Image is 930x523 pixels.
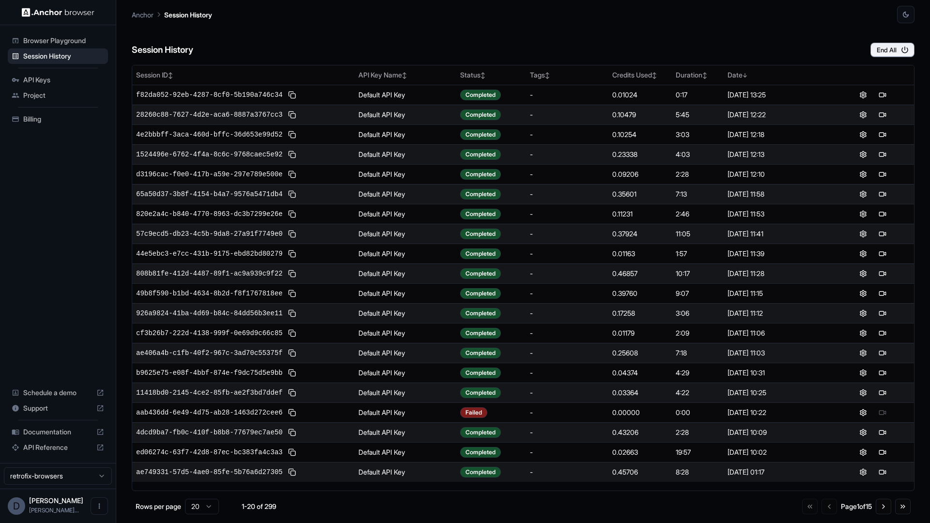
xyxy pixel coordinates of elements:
[676,169,719,179] div: 2:28
[676,269,719,278] div: 10:17
[612,368,668,378] div: 0.04374
[8,33,108,48] div: Browser Playground
[355,164,456,184] td: Default API Key
[676,289,719,298] div: 9:07
[355,244,456,263] td: Default API Key
[136,189,282,199] span: 65a50d37-3b8f-4154-b4a7-9576a5471db4
[136,209,282,219] span: 820e2a4c-b840-4770-8963-dc3b7299e26e
[402,72,407,79] span: ↕
[136,328,282,338] span: cf3b26b7-222d-4138-999f-0e69d9c66c85
[355,343,456,363] td: Default API Key
[460,129,501,140] div: Completed
[355,402,456,422] td: Default API Key
[676,328,719,338] div: 2:09
[164,10,212,20] p: Session History
[355,85,456,105] td: Default API Key
[676,249,719,259] div: 1:57
[460,229,501,239] div: Completed
[460,407,487,418] div: Failed
[728,447,828,457] div: [DATE] 10:02
[23,427,93,437] span: Documentation
[136,447,282,457] span: ed06274c-63f7-42d8-87ec-bc383fa4c3a3
[728,269,828,278] div: [DATE] 11:28
[355,124,456,144] td: Default API Key
[355,363,456,383] td: Default API Key
[612,269,668,278] div: 0.46857
[355,303,456,323] td: Default API Key
[460,149,501,160] div: Completed
[612,169,668,179] div: 0.09206
[612,110,668,120] div: 0.10479
[8,385,108,400] div: Schedule a demo
[136,388,282,398] span: 11418bd0-2145-4ce2-85fb-ae2f3bd7ddef
[136,150,282,159] span: 1524496e-6762-4f4a-8c6c-9768caec5e92
[355,224,456,244] td: Default API Key
[612,408,668,417] div: 0.00000
[8,48,108,64] div: Session History
[355,442,456,462] td: Default API Key
[530,189,604,199] div: -
[355,105,456,124] td: Default API Key
[530,229,604,239] div: -
[23,443,93,452] span: API Reference
[355,383,456,402] td: Default API Key
[530,269,604,278] div: -
[136,348,282,358] span: ae406a4b-c1fb-40f2-967c-3ad70c55375f
[8,111,108,127] div: Billing
[8,497,25,515] div: D
[676,150,719,159] div: 4:03
[23,114,104,124] span: Billing
[460,248,501,259] div: Completed
[136,467,282,477] span: ae749331-57d5-4ae0-85fe-5b76a6d27305
[8,440,108,455] div: API Reference
[676,229,719,239] div: 11:05
[23,75,104,85] span: API Keys
[728,308,828,318] div: [DATE] 11:12
[23,36,104,46] span: Browser Playground
[530,328,604,338] div: -
[728,249,828,259] div: [DATE] 11:39
[460,268,501,279] div: Completed
[460,447,501,458] div: Completed
[23,91,104,100] span: Project
[728,289,828,298] div: [DATE] 11:15
[676,348,719,358] div: 7:18
[870,43,914,57] button: End All
[728,428,828,437] div: [DATE] 10:09
[545,72,550,79] span: ↕
[612,447,668,457] div: 0.02663
[355,144,456,164] td: Default API Key
[132,10,154,20] p: Anchor
[530,110,604,120] div: -
[136,289,282,298] span: 49b8f590-b1bd-4634-8b2d-f8f1767818ee
[728,408,828,417] div: [DATE] 10:22
[676,130,719,139] div: 3:03
[8,400,108,416] div: Support
[612,150,668,159] div: 0.23338
[728,70,828,80] div: Date
[23,403,93,413] span: Support
[612,189,668,199] div: 0.35601
[530,209,604,219] div: -
[136,90,282,100] span: f82da052-92eb-4287-8cf0-5b190a746c34
[743,72,747,79] span: ↓
[530,388,604,398] div: -
[355,184,456,204] td: Default API Key
[530,289,604,298] div: -
[728,150,828,159] div: [DATE] 12:13
[612,348,668,358] div: 0.25608
[676,110,719,120] div: 5:45
[728,388,828,398] div: [DATE] 10:25
[23,388,93,398] span: Schedule a demo
[136,130,282,139] span: 4e2bbbff-3aca-460d-bffc-36d653e99d52
[676,189,719,199] div: 7:13
[612,388,668,398] div: 0.03364
[676,308,719,318] div: 3:06
[530,467,604,477] div: -
[676,209,719,219] div: 2:46
[728,328,828,338] div: [DATE] 11:06
[460,169,501,180] div: Completed
[612,90,668,100] div: 0.01024
[460,427,501,438] div: Completed
[530,169,604,179] div: -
